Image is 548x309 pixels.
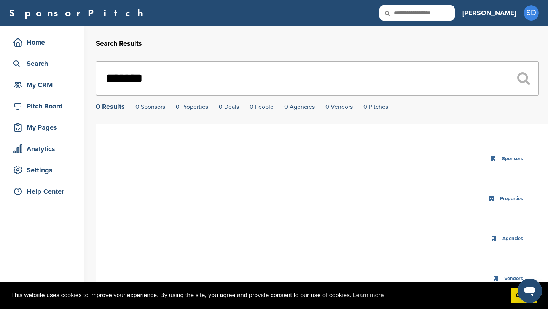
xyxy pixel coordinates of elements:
[511,288,537,303] a: dismiss cookie message
[11,78,76,92] div: My CRM
[8,76,76,94] a: My CRM
[11,121,76,134] div: My Pages
[518,279,542,303] iframe: Button to launch messaging window
[11,142,76,156] div: Analytics
[462,5,516,21] a: [PERSON_NAME]
[8,161,76,179] a: Settings
[500,154,525,163] div: Sponsors
[462,8,516,18] h3: [PERSON_NAME]
[363,103,388,111] a: 0 Pitches
[498,194,525,203] div: Properties
[176,103,208,111] a: 0 Properties
[8,119,76,136] a: My Pages
[500,234,525,243] div: Agencies
[9,8,148,18] a: SponsorPitch
[8,183,76,200] a: Help Center
[8,97,76,115] a: Pitch Board
[352,290,385,301] a: learn more about cookies
[284,103,315,111] a: 0 Agencies
[8,33,76,51] a: Home
[502,274,525,283] div: Vendors
[11,57,76,70] div: Search
[325,103,353,111] a: 0 Vendors
[11,99,76,113] div: Pitch Board
[11,163,76,177] div: Settings
[8,55,76,72] a: Search
[250,103,274,111] a: 0 People
[8,140,76,158] a: Analytics
[524,5,539,21] span: SD
[96,38,539,49] h2: Search Results
[11,35,76,49] div: Home
[11,290,505,301] span: This website uses cookies to improve your experience. By using the site, you agree and provide co...
[96,103,125,110] div: 0 Results
[11,185,76,198] div: Help Center
[135,103,165,111] a: 0 Sponsors
[219,103,239,111] a: 0 Deals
